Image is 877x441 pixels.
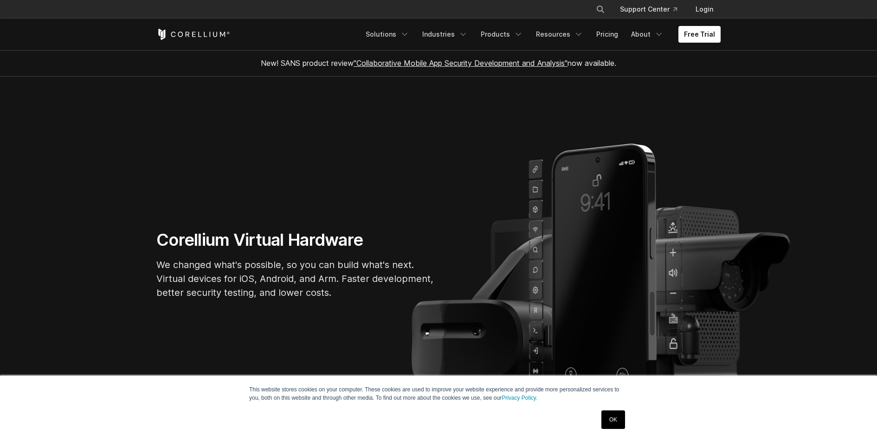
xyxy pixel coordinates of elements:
[601,410,625,429] a: OK
[417,26,473,43] a: Industries
[360,26,721,43] div: Navigation Menu
[530,26,589,43] a: Resources
[354,58,567,68] a: "Collaborative Mobile App Security Development and Analysis"
[360,26,415,43] a: Solutions
[261,58,616,68] span: New! SANS product review now available.
[592,1,609,18] button: Search
[475,26,529,43] a: Products
[591,26,624,43] a: Pricing
[156,29,230,40] a: Corellium Home
[156,230,435,250] h1: Corellium Virtual Hardware
[502,395,537,401] a: Privacy Policy.
[688,1,721,18] a: Login
[678,26,721,43] a: Free Trial
[613,1,684,18] a: Support Center
[585,1,721,18] div: Navigation Menu
[156,258,435,300] p: We changed what's possible, so you can build what's next. Virtual devices for iOS, Android, and A...
[249,385,628,402] p: This website stores cookies on your computer. These cookies are used to improve your website expe...
[626,26,669,43] a: About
